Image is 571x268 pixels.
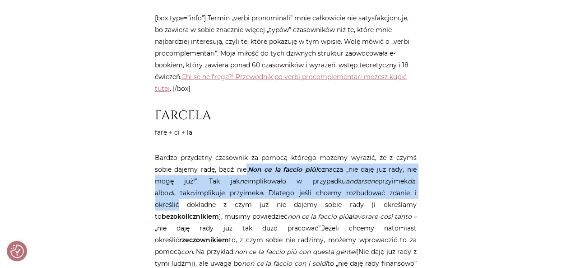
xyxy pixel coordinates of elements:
em: non ce la faccio più lavorare così tanto – [288,212,417,221]
em: con [181,248,193,256]
h2: FARCELA [155,108,417,123]
strong: bezokolicznikiem [162,212,219,221]
strong: rzeczownikiem [179,236,229,244]
em: ci [190,189,195,197]
em: andarsene [346,177,378,185]
em: da [408,177,415,185]
a: Chi se ne frega?! Przewodnik po verbi procomplementari możesz kupić tutaj [155,73,407,93]
em: non ce la faccio più con questa gente! [235,248,356,256]
img: Revisit consent button [10,244,24,258]
em: Non ce la faccio più! [248,165,318,174]
em: a [259,189,263,197]
em: non ce la faccio con i soldi [242,259,327,268]
strong: a [348,212,352,221]
em: ne [240,177,247,185]
button: Preferencje co do zgód [10,244,24,258]
em: . [320,224,322,232]
p: [box type=”info”] Termin „verbi pronominali” mnie całkowicie nie satysfakcjonuje, bo zawiera w so... [155,12,417,94]
em: di [168,189,174,197]
p: fare + ci + la [155,127,417,138]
